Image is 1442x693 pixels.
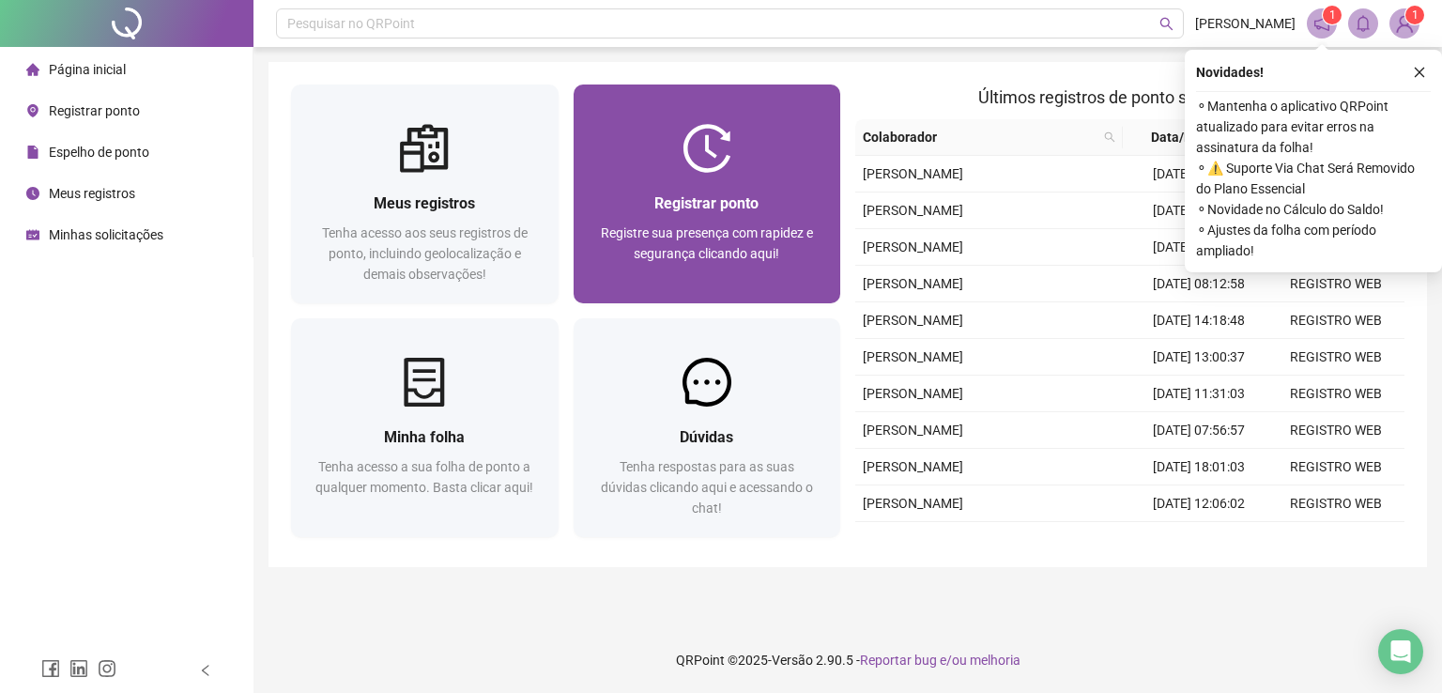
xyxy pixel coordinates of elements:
[1329,8,1336,22] span: 1
[49,62,126,77] span: Página inicial
[1196,158,1431,199] span: ⚬ ⚠️ Suporte Via Chat Será Removido do Plano Essencial
[1405,6,1424,24] sup: Atualize o seu contato no menu Meus Dados
[1267,376,1404,412] td: REGISTRO WEB
[1100,123,1119,151] span: search
[1412,8,1419,22] span: 1
[26,104,39,117] span: environment
[374,194,475,212] span: Meus registros
[1195,13,1296,34] span: [PERSON_NAME]
[49,103,140,118] span: Registrar ponto
[1267,266,1404,302] td: REGISTRO WEB
[384,428,465,446] span: Minha folha
[1267,449,1404,485] td: REGISTRO WEB
[26,63,39,76] span: home
[49,186,135,201] span: Meus registros
[199,664,212,677] span: left
[1313,15,1330,32] span: notification
[1267,302,1404,339] td: REGISTRO WEB
[26,146,39,159] span: file
[26,187,39,200] span: clock-circle
[26,228,39,241] span: schedule
[1196,199,1431,220] span: ⚬ Novidade no Cálculo do Saldo!
[1130,266,1267,302] td: [DATE] 08:12:58
[1130,412,1267,449] td: [DATE] 07:56:57
[574,318,841,537] a: DúvidasTenha respostas para as suas dúvidas clicando aqui e acessando o chat!
[863,239,963,254] span: [PERSON_NAME]
[1267,339,1404,376] td: REGISTRO WEB
[863,203,963,218] span: [PERSON_NAME]
[1104,131,1115,143] span: search
[291,85,559,303] a: Meus registrosTenha acesso aos seus registros de ponto, incluindo geolocalização e demais observa...
[291,318,559,537] a: Minha folhaTenha acesso a sua folha de ponto a qualquer momento. Basta clicar aqui!
[863,459,963,474] span: [PERSON_NAME]
[1196,96,1431,158] span: ⚬ Mantenha o aplicativo QRPoint atualizado para evitar erros na assinatura da folha!
[1355,15,1372,32] span: bell
[978,87,1281,107] span: Últimos registros de ponto sincronizados
[1130,127,1234,147] span: Data/Hora
[1267,522,1404,559] td: REGISTRO WEB
[654,194,759,212] span: Registrar ponto
[863,276,963,291] span: [PERSON_NAME]
[1267,485,1404,522] td: REGISTRO WEB
[863,496,963,511] span: [PERSON_NAME]
[601,225,813,261] span: Registre sua presença com rapidez e segurança clicando aqui!
[863,386,963,401] span: [PERSON_NAME]
[1130,522,1267,559] td: [DATE] 11:09:15
[1390,9,1419,38] img: 86092
[98,659,116,678] span: instagram
[49,145,149,160] span: Espelho de ponto
[41,659,60,678] span: facebook
[322,225,528,282] span: Tenha acesso aos seus registros de ponto, incluindo geolocalização e demais observações!
[1130,156,1267,192] td: [DATE] 18:04:58
[1323,6,1342,24] sup: 1
[1267,412,1404,449] td: REGISTRO WEB
[1130,192,1267,229] td: [DATE] 12:10:29
[1130,449,1267,485] td: [DATE] 18:01:03
[601,459,813,516] span: Tenha respostas para as suas dúvidas clicando aqui e acessando o chat!
[69,659,88,678] span: linkedin
[1196,62,1264,83] span: Novidades !
[863,166,963,181] span: [PERSON_NAME]
[1123,119,1256,156] th: Data/Hora
[863,423,963,438] span: [PERSON_NAME]
[863,313,963,328] span: [PERSON_NAME]
[574,85,841,303] a: Registrar pontoRegistre sua presença com rapidez e segurança clicando aqui!
[1413,66,1426,79] span: close
[1130,339,1267,376] td: [DATE] 13:00:37
[1130,302,1267,339] td: [DATE] 14:18:48
[1196,220,1431,261] span: ⚬ Ajustes da folha com período ampliado!
[863,349,963,364] span: [PERSON_NAME]
[772,653,813,668] span: Versão
[1159,17,1174,31] span: search
[863,127,1097,147] span: Colaborador
[315,459,533,495] span: Tenha acesso a sua folha de ponto a qualquer momento. Basta clicar aqui!
[1130,376,1267,412] td: [DATE] 11:31:03
[680,428,733,446] span: Dúvidas
[253,627,1442,693] footer: QRPoint © 2025 - 2.90.5 -
[1130,485,1267,522] td: [DATE] 12:06:02
[1130,229,1267,266] td: [DATE] 11:04:35
[49,227,163,242] span: Minhas solicitações
[1378,629,1423,674] div: Open Intercom Messenger
[860,653,1020,668] span: Reportar bug e/ou melhoria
